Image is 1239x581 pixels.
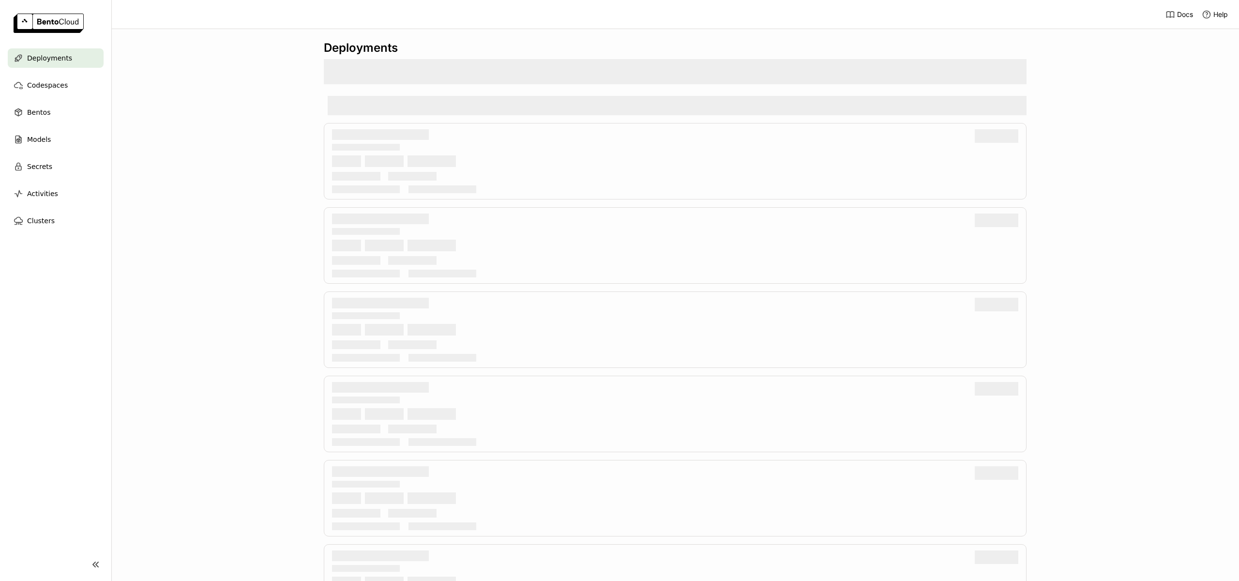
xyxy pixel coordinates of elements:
span: Codespaces [27,79,68,91]
span: Activities [27,188,58,199]
span: Help [1213,10,1228,19]
a: Activities [8,184,104,203]
a: Bentos [8,103,104,122]
div: Deployments [324,41,1027,55]
span: Models [27,134,51,145]
span: Docs [1177,10,1193,19]
a: Docs [1165,10,1193,19]
img: logo [14,14,84,33]
a: Secrets [8,157,104,176]
span: Deployments [27,52,72,64]
span: Secrets [27,161,52,172]
a: Clusters [8,211,104,230]
span: Clusters [27,215,55,227]
div: Help [1202,10,1228,19]
span: Bentos [27,107,50,118]
a: Models [8,130,104,149]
